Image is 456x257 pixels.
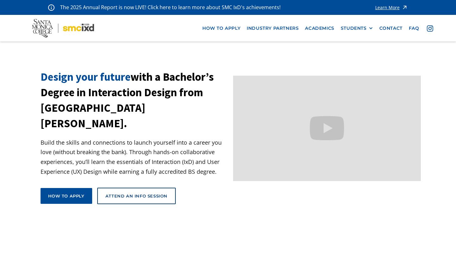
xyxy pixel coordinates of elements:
[32,19,94,37] img: Santa Monica College - SMC IxD logo
[341,26,367,31] div: STUDENTS
[41,188,92,204] a: How to apply
[48,193,85,199] div: How to apply
[105,193,168,199] div: Attend an Info Session
[341,26,373,31] div: STUDENTS
[375,3,408,12] a: Learn More
[41,69,228,131] h1: with a Bachelor’s Degree in Interaction Design from [GEOGRAPHIC_DATA][PERSON_NAME].
[376,22,406,34] a: contact
[302,22,337,34] a: Academics
[97,188,176,204] a: Attend an Info Session
[41,70,130,84] span: Design your future
[406,22,422,34] a: faq
[41,138,228,176] p: Build the skills and connections to launch yourself into a career you love (without breaking the ...
[60,3,281,12] p: The 2025 Annual Report is now LIVE! Click here to learn more about SMC IxD's achievements!
[427,25,433,32] img: icon - instagram
[375,5,400,10] div: Learn More
[233,76,421,181] iframe: Design your future with a Bachelor's Degree in Interaction Design from Santa Monica College
[199,22,244,34] a: how to apply
[48,4,54,11] img: icon - information - alert
[244,22,302,34] a: industry partners
[402,3,408,12] img: icon - arrow - alert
